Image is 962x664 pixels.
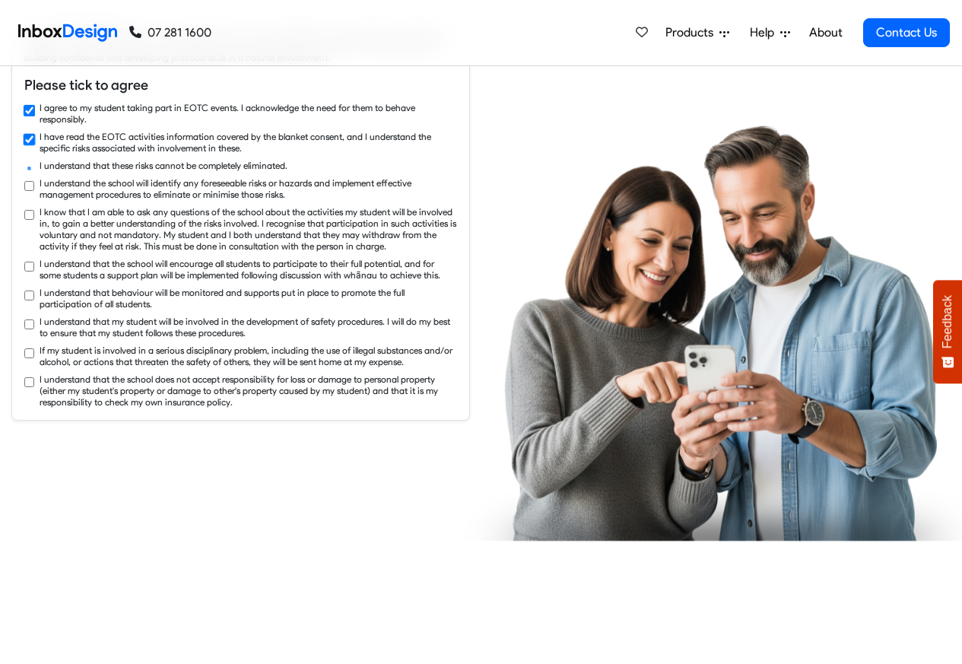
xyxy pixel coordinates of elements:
[941,295,954,348] span: Feedback
[750,24,780,42] span: Help
[744,17,796,48] a: Help
[40,258,457,281] label: I understand that the school will encourage all students to participate to their full potential, ...
[40,160,287,171] label: I understand that these risks cannot be completely eliminated.
[129,24,211,42] a: 07 281 1600
[40,131,457,154] label: I have read the EOTC activities information covered by the blanket consent, and I understand the ...
[665,24,719,42] span: Products
[863,18,950,47] a: Contact Us
[24,75,457,95] h6: Please tick to agree
[40,287,457,310] label: I understand that behaviour will be monitored and supports put in place to promote the full parti...
[40,316,457,338] label: I understand that my student will be involved in the development of safety procedures. I will do ...
[40,177,457,200] label: I understand the school will identify any foreseeable risks or hazards and implement effective ma...
[40,206,457,252] label: I know that I am able to ask any questions of the school about the activities my student will be ...
[659,17,735,48] a: Products
[40,373,457,408] label: I understand that the school does not accept responsibility for loss or damage to personal proper...
[40,345,457,367] label: If my student is involved in a serious disciplinary problem, including the use of illegal substan...
[805,17,846,48] a: About
[40,102,457,125] label: I agree to my student taking part in EOTC events. I acknowledge the need for them to behave respo...
[933,280,962,383] button: Feedback - Show survey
